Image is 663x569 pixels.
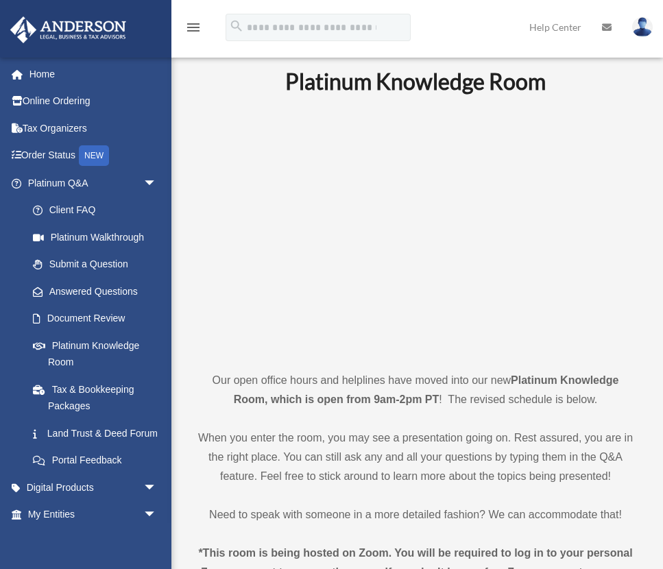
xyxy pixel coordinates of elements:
[195,371,636,409] p: Our open office hours and helplines have moved into our new ! The revised schedule is below.
[10,60,178,88] a: Home
[285,68,546,95] b: Platinum Knowledge Room
[10,501,178,529] a: My Entitiesarrow_drop_down
[143,169,171,197] span: arrow_drop_down
[79,145,109,166] div: NEW
[10,474,178,501] a: Digital Productsarrow_drop_down
[19,278,178,305] a: Answered Questions
[143,501,171,529] span: arrow_drop_down
[10,114,178,142] a: Tax Organizers
[19,332,171,376] a: Platinum Knowledge Room
[185,19,202,36] i: menu
[19,251,178,278] a: Submit a Question
[229,19,244,34] i: search
[10,142,178,170] a: Order StatusNEW
[210,114,621,346] iframe: 231110_Toby_KnowledgeRoom
[19,420,178,447] a: Land Trust & Deed Forum
[195,428,636,486] p: When you enter the room, you may see a presentation going on. Rest assured, you are in the right ...
[19,197,178,224] a: Client FAQ
[19,447,178,474] a: Portal Feedback
[234,374,619,405] strong: Platinum Knowledge Room, which is open from 9am-2pm PT
[10,88,178,115] a: Online Ordering
[19,305,178,332] a: Document Review
[19,376,178,420] a: Tax & Bookkeeping Packages
[6,16,130,43] img: Anderson Advisors Platinum Portal
[185,24,202,36] a: menu
[195,505,636,524] p: Need to speak with someone in a more detailed fashion? We can accommodate that!
[10,169,178,197] a: Platinum Q&Aarrow_drop_down
[19,223,178,251] a: Platinum Walkthrough
[143,474,171,502] span: arrow_drop_down
[632,17,653,37] img: User Pic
